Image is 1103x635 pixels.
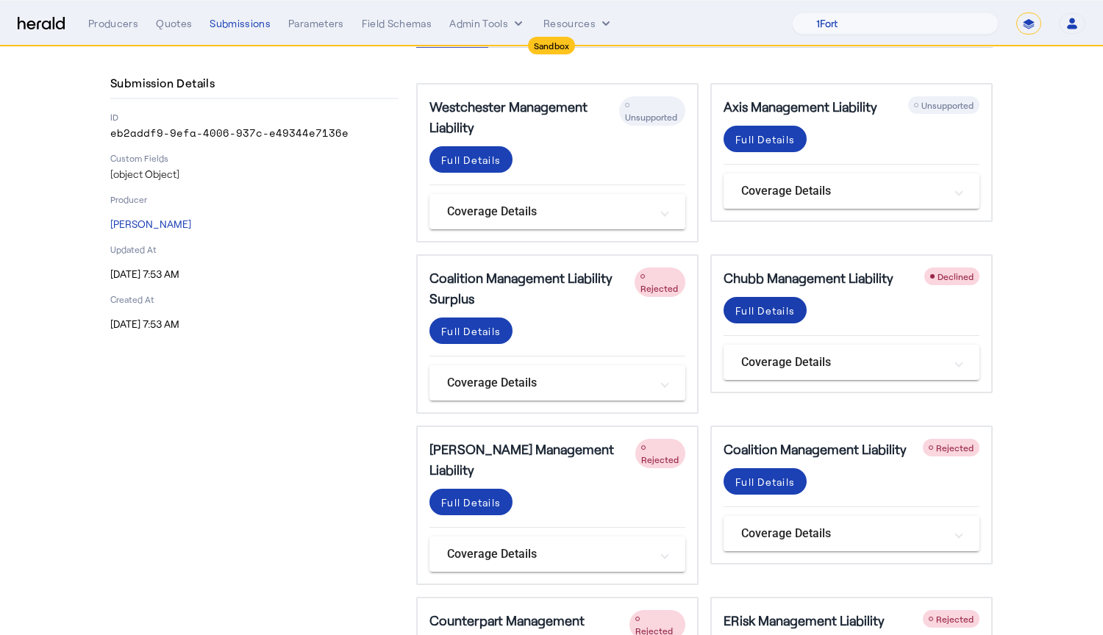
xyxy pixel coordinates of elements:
[110,217,399,232] p: [PERSON_NAME]
[936,442,974,453] span: Rejected
[429,439,635,480] h5: [PERSON_NAME] Management Liability
[288,16,344,31] div: Parameters
[429,96,619,137] h5: Westchester Management Liability
[110,152,399,164] p: Custom Fields
[110,167,399,182] p: [object Object]
[429,489,513,515] button: Full Details
[441,152,501,168] div: Full Details
[441,323,501,339] div: Full Details
[724,468,807,495] button: Full Details
[110,293,399,305] p: Created At
[429,194,685,229] mat-expansion-panel-header: Coverage Details
[362,16,432,31] div: Field Schemas
[735,474,795,489] div: Full Details
[625,112,677,122] span: Unsupported
[641,454,679,464] span: Rejected
[447,203,650,220] mat-panel-title: Coverage Details
[441,495,501,510] div: Full Details
[938,271,974,281] span: Declined
[88,16,138,31] div: Producers
[110,74,221,92] h4: Submission Details
[18,17,65,31] img: Herald Logo
[110,317,399,331] p: [DATE] 7:53 AM
[724,516,979,551] mat-expansion-panel-header: Coverage Details
[640,283,678,293] span: Rejected
[741,182,944,200] mat-panel-title: Coverage Details
[724,173,979,209] mat-expansion-panel-header: Coverage Details
[936,614,974,624] span: Rejected
[741,354,944,371] mat-panel-title: Coverage Details
[447,374,650,392] mat-panel-title: Coverage Details
[724,439,907,459] h5: Coalition Management Liability
[724,96,877,117] h5: Axis Management Liability
[921,100,974,110] span: Unsupported
[724,345,979,380] mat-expansion-panel-header: Coverage Details
[429,365,685,401] mat-expansion-panel-header: Coverage Details
[724,126,807,152] button: Full Details
[429,146,513,173] button: Full Details
[449,16,526,31] button: internal dropdown menu
[735,132,795,147] div: Full Details
[447,545,650,563] mat-panel-title: Coverage Details
[156,16,192,31] div: Quotes
[724,297,807,323] button: Full Details
[735,303,795,318] div: Full Details
[724,268,893,288] h5: Chubb Management Liability
[429,537,685,572] mat-expansion-panel-header: Coverage Details
[110,243,399,255] p: Updated At
[110,126,399,140] p: eb2addf9-9efa-4006-937c-e49344e7136e
[528,37,576,54] div: Sandbox
[429,268,635,309] h5: Coalition Management Liability Surplus
[110,193,399,205] p: Producer
[543,16,613,31] button: Resources dropdown menu
[429,317,513,344] button: Full Details
[110,111,399,123] p: ID
[741,525,944,542] mat-panel-title: Coverage Details
[210,16,271,31] div: Submissions
[110,267,399,281] p: [DATE] 7:53 AM
[724,610,885,631] h5: ERisk Management Liability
